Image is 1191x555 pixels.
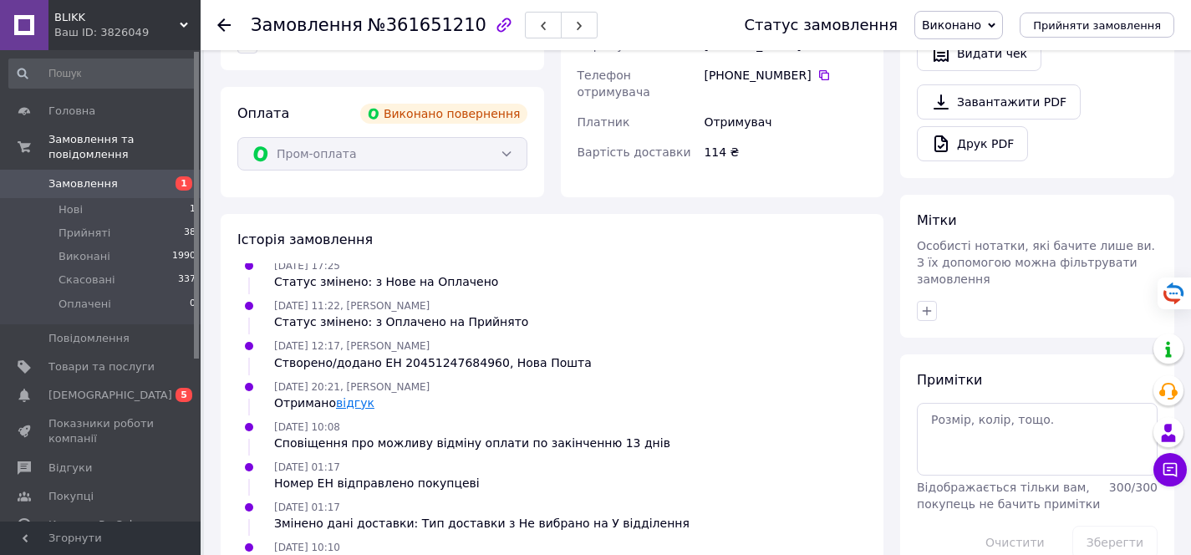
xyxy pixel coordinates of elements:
span: Товари та послуги [48,359,155,374]
span: Платник [578,115,630,129]
span: Замовлення [251,15,363,35]
div: Виконано повернення [360,104,527,124]
span: Вартість доставки [578,145,691,159]
div: Статус змінено: з Нове на Оплачено [274,273,498,290]
span: Показники роботи компанії [48,416,155,446]
span: Головна [48,104,95,119]
span: Нові [59,202,83,217]
span: Каталог ProSale [48,517,139,532]
div: Створено/додано ЕН 20451247684960, Нова Пошта [274,354,592,371]
span: Оплачені [59,297,111,312]
span: BLIKK [54,10,180,25]
span: Замовлення [48,176,118,191]
span: [DATE] 17:25 [274,260,340,272]
span: Покупці [48,489,94,504]
div: 114 ₴ [700,137,870,167]
a: Друк PDF [917,126,1028,161]
span: Примітки [917,372,982,388]
div: Змінено дані доставки: Тип доставки з Не вибрано на У відділення [274,515,690,532]
span: Історія замовлення [237,232,373,247]
button: Чат з покупцем [1153,453,1187,486]
div: Ваш ID: 3826049 [54,25,201,40]
button: Прийняти замовлення [1020,13,1174,38]
span: 337 [178,272,196,288]
span: Скасовані [59,272,115,288]
span: 1 [190,202,196,217]
span: 0 [190,297,196,312]
span: №361651210 [368,15,486,35]
span: [DATE] 20:21, [PERSON_NAME] [274,381,430,393]
span: [DATE] 11:22, [PERSON_NAME] [274,300,430,312]
span: Відображається тільки вам, покупець не бачить примітки [917,481,1100,511]
span: 1 [176,176,192,191]
span: [DATE] 10:10 [274,542,340,553]
div: Номер ЕН відправлено покупцеві [274,475,480,491]
div: Статус замовлення [744,17,898,33]
span: [DATE] 01:17 [274,502,340,513]
button: Видати чек [917,36,1041,71]
div: [PHONE_NUMBER] [704,67,867,84]
span: 300 / 300 [1109,481,1158,494]
div: Отримано [274,395,430,411]
span: Відгуки [48,461,92,476]
span: Виконані [59,249,110,264]
span: Особисті нотатки, які бачите лише ви. З їх допомогою можна фільтрувати замовлення [917,239,1155,286]
span: Оплата [237,105,289,121]
div: Отримувач [700,107,870,137]
span: Повідомлення [48,331,130,346]
span: 1990 [172,249,196,264]
span: Замовлення та повідомлення [48,132,201,162]
a: Завантажити PDF [917,84,1081,120]
span: 38 [184,226,196,241]
span: Виконано [922,18,981,32]
span: [DATE] 12:17, [PERSON_NAME] [274,340,430,352]
input: Пошук [8,59,197,89]
span: Прийняті [59,226,110,241]
div: Повернутися назад [217,17,231,33]
span: 5 [176,388,192,402]
span: [DATE] 01:17 [274,461,340,473]
span: Прийняти замовлення [1033,19,1161,32]
div: Сповіщення про можливу відміну оплати по закінченню 13 днів [274,435,670,451]
span: [DATE] 10:08 [274,421,340,433]
span: [DEMOGRAPHIC_DATA] [48,388,172,403]
span: Мітки [917,212,957,228]
a: відгук [336,396,374,410]
div: Статус змінено: з Оплачено на Прийнято [274,313,528,330]
span: Телефон отримувача [578,69,650,99]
